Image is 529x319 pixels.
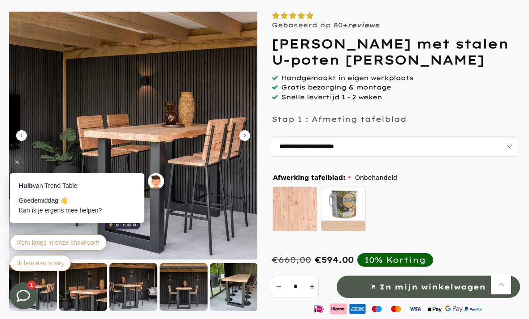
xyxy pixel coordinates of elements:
span: Afwerking tafelblad: [273,174,351,181]
span: In mijn winkelwagen [379,281,486,293]
p: Stap 1 : Afmeting tafelblad [272,115,407,123]
a: reviews [347,21,379,29]
a: Terug naar boven [491,274,511,294]
img: Douglas bartafel met stalen U-poten zwart [9,12,257,259]
button: Carousel Next Arrow [239,130,250,141]
img: Douglas bartafel met stalen U-poten zwart gepoedercoat [210,263,258,311]
select: autocomplete="off" [272,136,520,157]
h1: [PERSON_NAME] met stalen U-poten [PERSON_NAME] [272,36,520,68]
strong: + [343,21,347,29]
iframe: toggle-frame [1,273,46,318]
iframe: bot-iframe [1,130,176,282]
input: Quantity [285,276,305,298]
p: Gebaseerd op 80 [272,21,379,29]
span: €594.00 [315,255,354,265]
button: decrement [272,276,285,298]
div: 10% Korting [364,255,426,265]
button: In mijn winkelwagen [337,276,520,298]
span: Snelle levertijd 1 - 2 weken [281,93,382,101]
span: Gratis bezorging & montage [281,83,391,91]
span: Onbehandeld [355,172,397,183]
button: increment [305,276,319,298]
span: Handgemaakt in eigen werkplaats [281,74,413,82]
div: €660,00 [272,255,311,265]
